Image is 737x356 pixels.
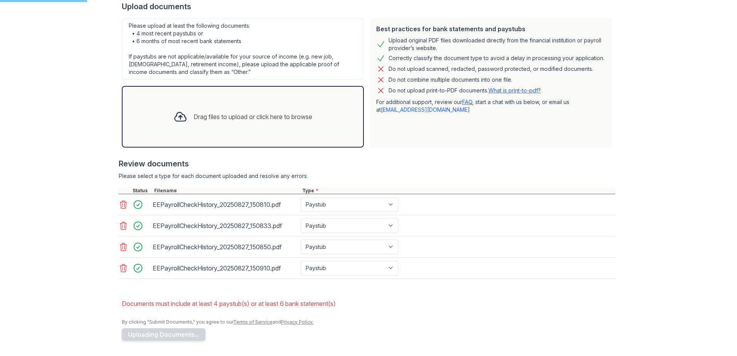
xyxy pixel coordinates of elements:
div: Do not combine multiple documents into one file. [389,75,512,84]
div: Best practices for bank statements and paystubs [376,24,606,34]
div: Please upload at least the following documents: • 4 most recent paystubs or • 6 months of most re... [122,18,364,80]
div: EEPayrollCheckHistory_20250827_150810.pdf [153,198,298,211]
a: [EMAIL_ADDRESS][DOMAIN_NAME] [381,106,470,113]
div: Upload original PDF files downloaded directly from the financial institution or payroll provider’... [389,37,606,52]
div: Review documents [119,158,615,169]
p: Do not upload print-to-PDF documents. [389,87,541,94]
div: Drag files to upload or click here to browse [194,112,312,121]
div: EEPayrollCheckHistory_20250827_150833.pdf [153,220,298,232]
p: For additional support, review our , start a chat with us below, or email us at [376,98,606,114]
div: Status [131,188,153,194]
div: EEPayrollCheckHistory_20250827_150850.pdf [153,241,298,253]
div: Correctly classify the document type to avoid a delay in processing your application. [389,54,604,63]
div: Filename [153,188,301,194]
div: Upload documents [122,1,615,12]
div: By clicking "Submit Documents," you agree to our and [122,319,615,325]
a: Privacy Policy. [281,319,313,325]
a: Terms of Service [233,319,273,325]
a: What is print-to-pdf? [488,87,541,94]
a: FAQ [462,99,472,105]
li: Documents must include at least 4 paystub(s) or at least 6 bank statement(s) [122,296,615,311]
div: EEPayrollCheckHistory_20250827_150910.pdf [153,262,298,274]
div: Do not upload scanned, redacted, password protected, or modified documents. [389,64,593,74]
div: Please select a type for each document uploaded and resolve any errors. [119,172,615,180]
div: Type [301,188,615,194]
button: Uploading Documents... [122,328,205,341]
